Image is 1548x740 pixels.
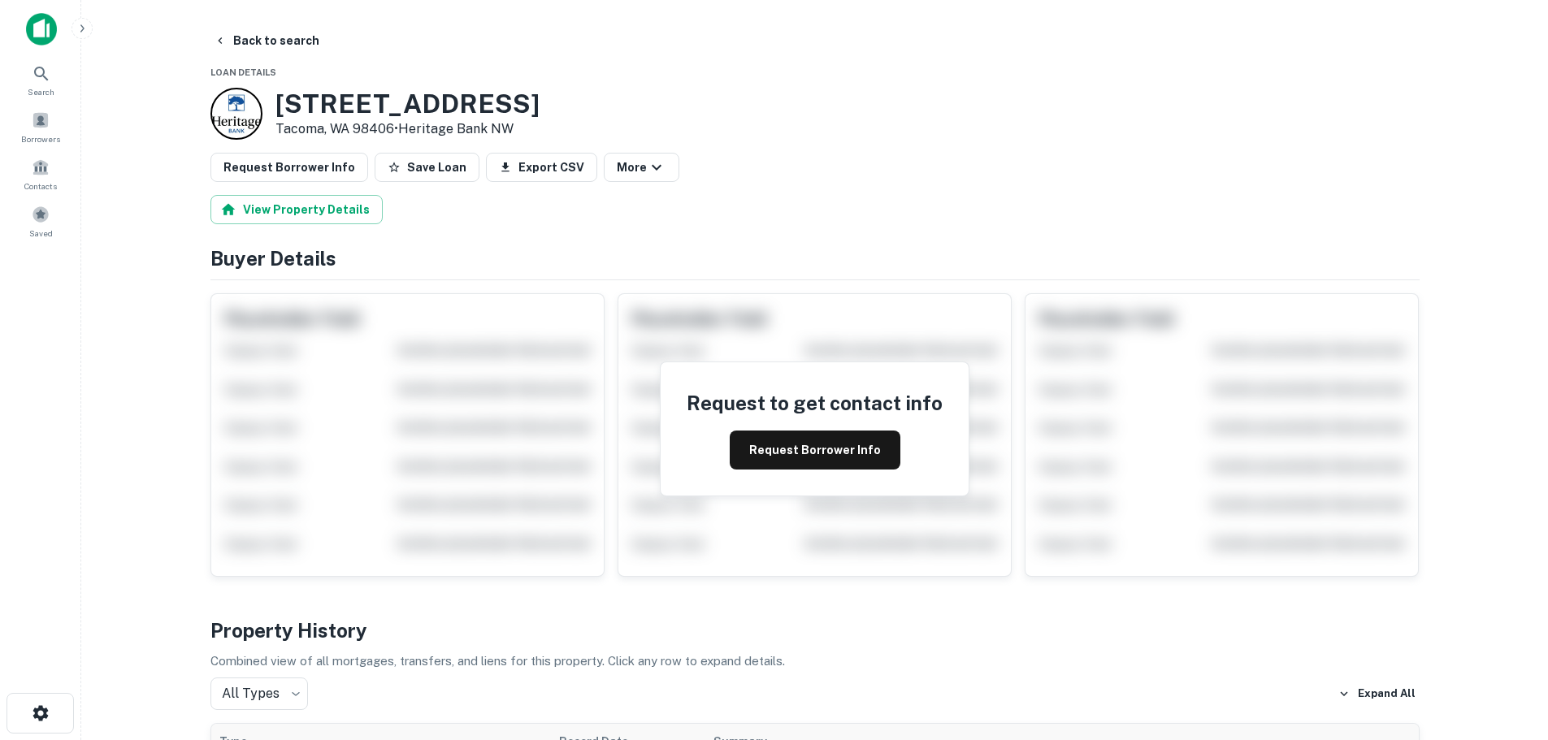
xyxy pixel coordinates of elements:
iframe: Chat Widget [1467,610,1548,688]
p: Tacoma, WA 98406 • [275,119,540,139]
button: Expand All [1334,682,1420,706]
h4: Request to get contact info [687,388,943,418]
a: Saved [5,199,76,243]
button: More [604,153,679,182]
span: Saved [29,227,53,240]
button: View Property Details [210,195,383,224]
span: Loan Details [210,67,276,77]
a: Heritage Bank NW [398,121,514,136]
span: Search [28,85,54,98]
button: Request Borrower Info [730,431,900,470]
h4: Property History [210,616,1420,645]
button: Export CSV [486,153,597,182]
span: Borrowers [21,132,60,145]
h3: [STREET_ADDRESS] [275,89,540,119]
p: Combined view of all mortgages, transfers, and liens for this property. Click any row to expand d... [210,651,1420,671]
button: Save Loan [375,153,479,182]
div: All Types [210,677,308,710]
h4: Buyer Details [210,244,1420,273]
span: Contacts [24,180,57,193]
a: Borrowers [5,105,76,149]
a: Contacts [5,152,76,196]
button: Back to search [207,26,326,55]
a: Search [5,58,76,102]
img: capitalize-icon.png [26,13,57,45]
button: Request Borrower Info [210,153,368,182]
